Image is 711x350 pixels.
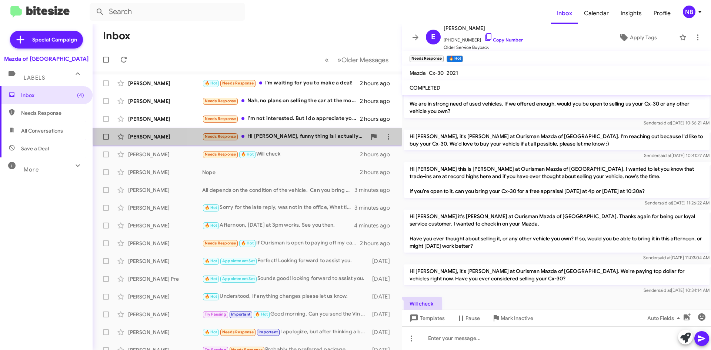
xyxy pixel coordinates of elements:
[231,312,250,317] span: Important
[205,223,217,228] span: 🔥 Hot
[320,52,333,67] button: Previous
[128,186,202,194] div: [PERSON_NAME]
[333,52,393,67] button: Next
[202,186,354,194] div: All depends on the condition of the vehicle. Can you bring your vehicle by?
[431,31,435,43] span: E
[205,259,217,263] span: 🔥 Hot
[402,311,451,325] button: Templates
[615,3,648,24] a: Insights
[658,287,671,293] span: said at
[202,274,368,283] div: Sounds good! looking forward to assist you.
[202,328,368,336] div: I apologize, but after thinking a bit more about it, I am not interested in selling at this time.
[341,56,388,64] span: Older Messages
[404,297,442,310] p: Will check
[222,81,254,86] span: Needs Response
[408,311,445,325] span: Templates
[202,79,360,87] div: I'm waiting for you to make a deal!
[354,186,396,194] div: 3 minutes ago
[128,80,202,87] div: [PERSON_NAME]
[205,294,217,299] span: 🔥 Hot
[410,70,426,76] span: Mazda
[641,311,689,325] button: Auto Fields
[486,311,539,325] button: Mark Inactive
[644,120,710,126] span: Sender [DATE] 10:56:21 AM
[202,310,368,319] div: Good morning, Can you send the Vin and miles to your vehicle?
[241,152,254,157] span: 🔥 Hot
[205,81,217,86] span: 🔥 Hot
[325,55,329,64] span: «
[21,145,49,152] span: Save a Deal
[128,240,202,247] div: [PERSON_NAME]
[444,44,523,51] span: Older Service Buyback
[368,257,396,265] div: [DATE]
[128,133,202,140] div: [PERSON_NAME]
[368,311,396,318] div: [DATE]
[241,241,254,246] span: 🔥 Hot
[205,205,217,210] span: 🔥 Hot
[205,276,217,281] span: 🔥 Hot
[368,329,396,336] div: [DATE]
[90,3,245,21] input: Search
[205,116,236,121] span: Needs Response
[354,204,396,211] div: 3 minutes ago
[21,109,84,117] span: Needs Response
[484,37,523,43] a: Copy Number
[32,36,77,43] span: Special Campaign
[404,130,710,150] p: Hi [PERSON_NAME], it's [PERSON_NAME] at Ourisman Mazda of [GEOGRAPHIC_DATA]. I'm reaching out bec...
[451,311,486,325] button: Pause
[368,293,396,300] div: [DATE]
[444,24,523,33] span: [PERSON_NAME]
[222,276,255,281] span: Appointment Set
[205,312,226,317] span: Try Pausing
[321,52,393,67] nav: Page navigation example
[410,84,440,91] span: COMPLETED
[360,115,396,123] div: 2 hours ago
[354,222,396,229] div: 4 minutes ago
[578,3,615,24] a: Calendar
[128,293,202,300] div: [PERSON_NAME]
[10,31,83,49] a: Special Campaign
[202,257,368,265] div: Perfect! Looking forward to assist you.
[202,203,354,212] div: Sorry for the late reply, was not in the office, What time are you available to bring the vehicle...
[404,75,710,118] p: Hi [PERSON_NAME] this is [PERSON_NAME], Sales Manager at Ourisman Mazda of [GEOGRAPHIC_DATA]. Tha...
[24,166,39,173] span: More
[404,264,710,285] p: Hi [PERSON_NAME], it's [PERSON_NAME] at Ourisman Mazda of [GEOGRAPHIC_DATA]. We're paying top dol...
[4,55,89,63] div: Mazda of [GEOGRAPHIC_DATA]
[222,330,254,334] span: Needs Response
[360,151,396,158] div: 2 hours ago
[205,330,217,334] span: 🔥 Hot
[103,30,130,42] h1: Inbox
[205,99,236,103] span: Needs Response
[128,115,202,123] div: [PERSON_NAME]
[404,210,710,253] p: Hi [PERSON_NAME] it's [PERSON_NAME] at Ourisman Mazda of [GEOGRAPHIC_DATA]. Thanks again for bein...
[202,292,368,301] div: Understood, If anything changes please let us know.
[222,259,255,263] span: Appointment Set
[202,150,360,159] div: Will check
[683,6,695,18] div: NB
[258,330,278,334] span: Important
[128,151,202,158] div: [PERSON_NAME]
[24,74,45,81] span: Labels
[551,3,578,24] a: Inbox
[360,240,396,247] div: 2 hours ago
[368,275,396,283] div: [DATE]
[360,169,396,176] div: 2 hours ago
[128,275,202,283] div: [PERSON_NAME] Pre
[404,162,710,198] p: Hi [PERSON_NAME] this is [PERSON_NAME] at Ourisman Mazda of [GEOGRAPHIC_DATA]. I wanted to let yo...
[648,3,677,24] a: Profile
[337,55,341,64] span: »
[465,311,480,325] span: Pause
[255,312,268,317] span: 🔥 Hot
[645,200,710,206] span: Sender [DATE] 11:26:22 AM
[202,221,354,230] div: Afternoon, [DATE] at 3pm works. See you then.
[360,97,396,105] div: 2 hours ago
[658,120,671,126] span: said at
[600,31,675,44] button: Apply Tags
[202,114,360,123] div: I'm not interested. But I do appreciate you all for taking such good care of my car. I'll be in s...
[128,329,202,336] div: [PERSON_NAME]
[128,311,202,318] div: [PERSON_NAME]
[677,6,703,18] button: NB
